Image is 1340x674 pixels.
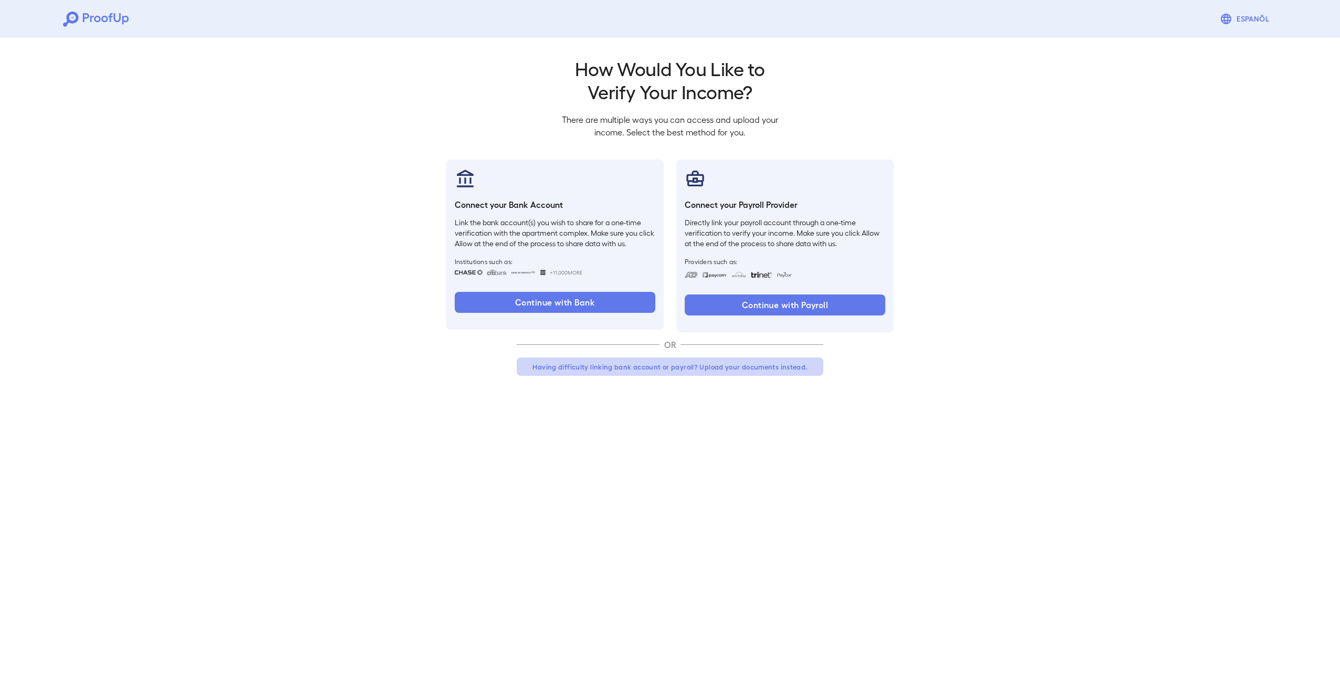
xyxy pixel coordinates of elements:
[685,168,706,189] img: payrollProvider.svg
[776,272,792,278] img: paycon.svg
[455,257,655,266] span: Institutions such as:
[553,57,787,103] h2: How Would You Like to Verify Your Income?
[731,272,747,278] img: workday.svg
[685,257,885,266] span: Providers such as:
[455,270,483,275] img: chase.svg
[540,270,546,275] img: wellsfargo.svg
[751,272,772,278] img: trinet.svg
[685,272,698,278] img: adp.svg
[487,270,507,275] img: citibank.svg
[659,339,681,351] p: OR
[553,113,787,139] p: There are multiple ways you can access and upload your income. Select the best method for you.
[685,217,885,249] p: Directly link your payroll account through a one-time verification to verify your income. Make su...
[455,292,655,313] button: Continue with Bank
[455,168,476,189] img: bankAccount.svg
[517,357,823,376] button: Having difficulty linking bank account or payroll? Upload your documents instead.
[685,198,885,211] h6: Connect your Payroll Provider
[455,217,655,249] p: Link the bank account(s) you wish to share for a one-time verification with the apartment complex...
[511,270,536,275] img: bankOfAmerica.svg
[550,268,582,277] span: +11,000 More
[702,272,727,278] img: paycom.svg
[685,294,885,315] button: Continue with Payroll
[1216,8,1277,29] button: Espanõl
[455,198,655,211] h6: Connect your Bank Account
